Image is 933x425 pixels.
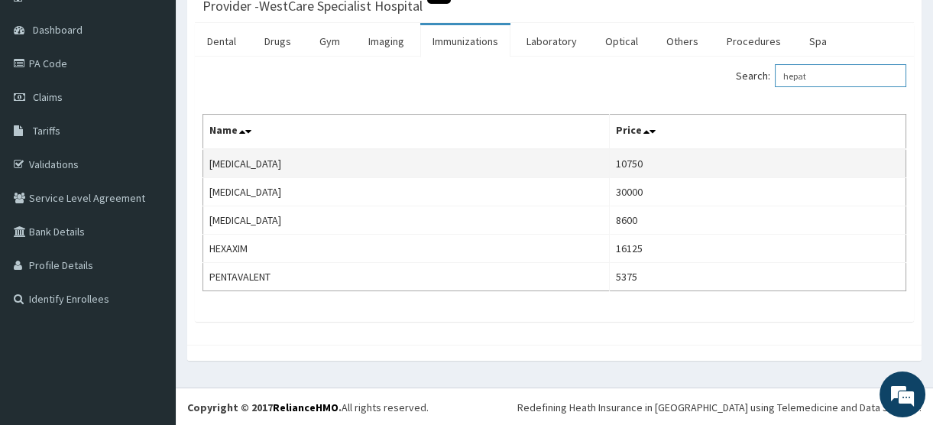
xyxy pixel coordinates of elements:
[609,149,905,178] td: 10750
[609,206,905,235] td: 8600
[517,400,922,415] div: Redefining Heath Insurance in [GEOGRAPHIC_DATA] using Telemedicine and Data Science!
[89,120,211,274] span: We're online!
[593,25,650,57] a: Optical
[8,272,291,326] textarea: Type your message and hit 'Enter'
[252,25,303,57] a: Drugs
[714,25,793,57] a: Procedures
[609,178,905,206] td: 30000
[33,124,60,138] span: Tariffs
[356,25,416,57] a: Imaging
[195,25,248,57] a: Dental
[420,25,510,57] a: Immunizations
[79,86,257,105] div: Chat with us now
[203,235,610,263] td: HEXAXIM
[33,90,63,104] span: Claims
[273,401,339,414] a: RelianceHMO
[736,64,906,87] label: Search:
[203,206,610,235] td: [MEDICAL_DATA]
[203,263,610,291] td: PENTAVALENT
[609,235,905,263] td: 16125
[33,23,83,37] span: Dashboard
[187,401,342,414] strong: Copyright © 2017 .
[203,115,610,150] th: Name
[775,64,906,87] input: Search:
[203,178,610,206] td: [MEDICAL_DATA]
[307,25,352,57] a: Gym
[251,8,287,44] div: Minimize live chat window
[797,25,839,57] a: Spa
[28,76,62,115] img: d_794563401_company_1708531726252_794563401
[514,25,589,57] a: Laboratory
[609,115,905,150] th: Price
[609,263,905,291] td: 5375
[203,149,610,178] td: [MEDICAL_DATA]
[654,25,711,57] a: Others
